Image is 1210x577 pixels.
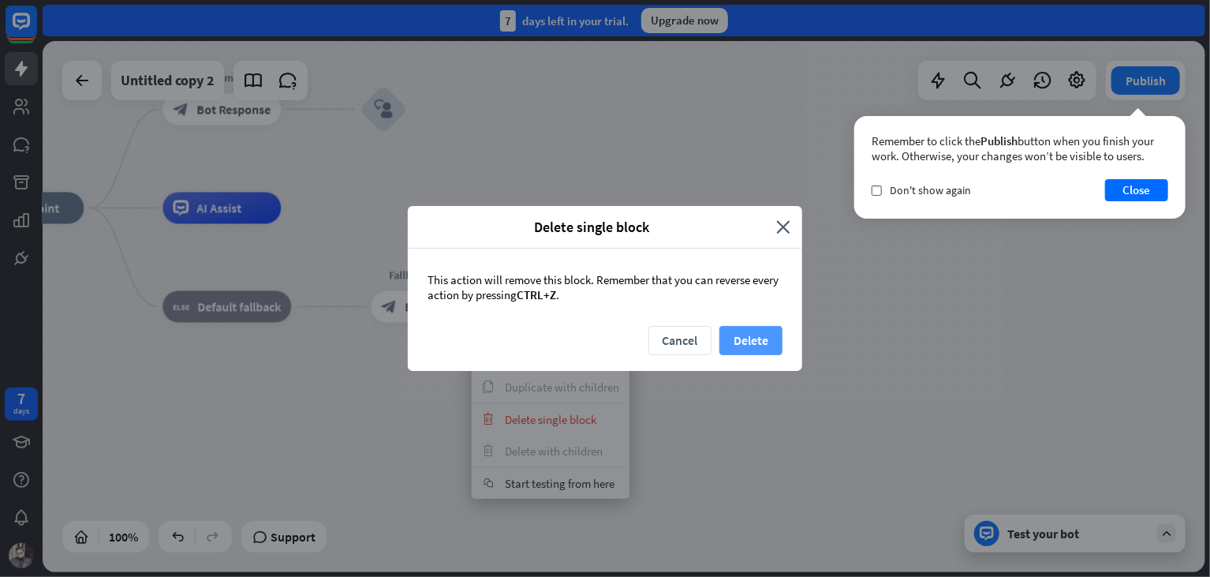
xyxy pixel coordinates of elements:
span: Publish [980,133,1018,148]
button: Cancel [648,326,711,355]
div: This action will remove this block. Remember that you can reverse every action by pressing . [408,249,802,326]
button: Open LiveChat chat widget [13,6,60,54]
span: CTRL+Z [517,287,556,302]
span: Don't show again [890,183,971,197]
div: Remember to click the button when you finish your work. Otherwise, your changes won’t be visible ... [872,133,1168,163]
button: Delete [719,326,782,355]
button: Close [1105,179,1168,201]
i: close [776,218,790,236]
span: Delete single block [420,218,764,236]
